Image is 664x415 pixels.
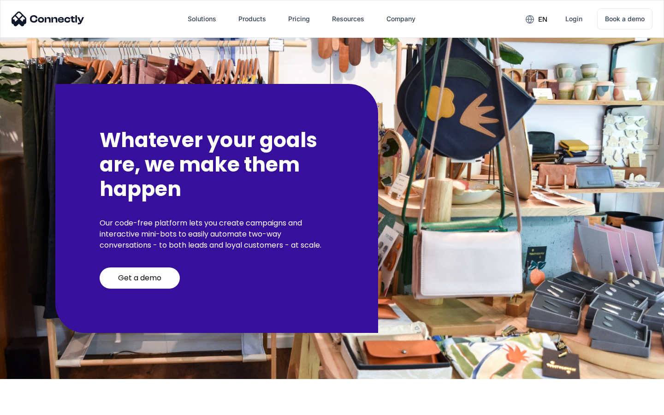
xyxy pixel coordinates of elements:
[100,128,334,201] h2: Whatever your goals are, we make them happen
[538,13,547,26] div: en
[118,273,161,283] div: Get a demo
[565,12,582,25] div: Login
[281,8,317,30] a: Pricing
[12,12,84,26] img: Connectly Logo
[9,399,55,412] aside: Language selected: English
[597,8,652,30] a: Book a demo
[188,12,216,25] div: Solutions
[18,399,55,412] ul: Language list
[558,8,590,30] a: Login
[100,218,334,251] p: Our code-free platform lets you create campaigns and interactive mini-bots to easily automate two...
[332,12,364,25] div: Resources
[100,267,180,289] a: Get a demo
[386,12,415,25] div: Company
[238,12,266,25] div: Products
[288,12,310,25] div: Pricing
